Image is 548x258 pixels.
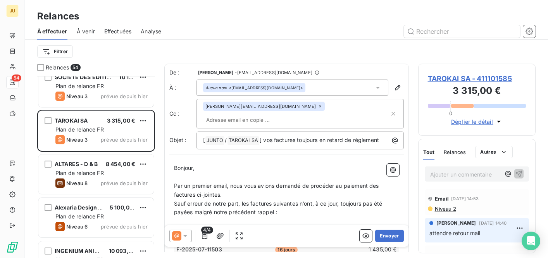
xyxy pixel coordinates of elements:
span: Déplier le détail [451,118,493,126]
span: [DATE] 14:53 [451,196,479,201]
span: Alexaria Design Sàrl [55,204,109,211]
div: Open Intercom Messenger [522,232,540,250]
span: 10 093,67 € [109,248,141,254]
span: Relances [46,64,69,71]
span: prévue depuis hier [101,137,148,143]
em: Aucun nom [205,85,227,90]
button: Filtrer [37,45,73,58]
span: SOCIETE DES EDITIONS [PERSON_NAME] [55,74,166,80]
span: Niveau 3 [66,93,88,99]
span: JUNTO [205,136,225,145]
input: Rechercher [404,25,520,38]
span: 16 jours [275,246,297,253]
span: Bonjour, [174,164,195,171]
span: Plan de relance FR [55,213,104,220]
span: [PERSON_NAME] [436,220,476,227]
span: Effectuées [104,28,132,35]
button: Déplier le détail [449,117,505,126]
span: prévue depuis hier [101,223,148,230]
span: Analyse [141,28,161,35]
div: <[EMAIL_ADDRESS][DOMAIN_NAME]> [205,85,303,90]
span: Plan de relance FR [55,126,104,133]
span: TAROKAI SA [55,117,88,124]
span: 10 146,00 € [119,74,150,80]
span: [PERSON_NAME][EMAIL_ADDRESS][DOMAIN_NAME] [205,104,316,109]
span: TAROKAI SA - 411101585 [428,73,526,84]
span: attendre retour mail [429,230,481,236]
span: ALTARES - D & B [55,161,98,167]
span: Par un premier email, nous vous avions demandé de procéder au paiement des factures ci-jointes. [174,182,381,198]
span: Niveau 6 [66,223,88,230]
button: Envoyer [375,230,403,242]
span: [DATE] 14:40 [479,221,507,225]
span: Tout [423,149,435,155]
span: [DATE] 13:10 [451,253,478,257]
span: Relances [444,149,466,155]
span: TAROKAI SA [227,136,260,145]
span: F-2025-07-11503 [176,246,222,253]
span: Niveau 3 [66,137,88,143]
span: Email [435,252,449,258]
span: Niveau 2 [434,206,456,212]
span: 54 [12,74,21,81]
span: Plan de relance FR [55,83,104,89]
button: Autres [475,146,513,158]
h3: Relances [37,9,79,23]
span: 4/4 [201,227,213,234]
span: INGENIUM ANIMALIS [55,248,112,254]
span: De : [169,69,196,76]
h3: 3 315,00 € [428,84,526,99]
span: Sauf erreur de notre part, les factures suivantes n’ont, à ce jour, toujours pas été payées malgr... [174,200,384,216]
span: [ [203,137,205,143]
span: Objet : [169,137,187,143]
td: 1 435,00 € [324,245,397,254]
span: [PERSON_NAME] [198,70,234,75]
span: Niveau 8 [66,180,88,186]
span: 54 [71,64,80,71]
div: JU [6,5,19,17]
span: prévue depuis hier [101,93,148,99]
span: À effectuer [37,28,67,35]
span: / [225,137,227,143]
span: Email [435,196,449,202]
img: Logo LeanPay [6,241,19,253]
label: Cc : [169,110,196,118]
div: grid [37,76,155,258]
span: 5 100,00 € [110,204,138,211]
span: Plan de relance FR [55,170,104,176]
span: prévue depuis hier [101,180,148,186]
span: 8 454,00 € [106,161,136,167]
span: 3 315,00 € [107,117,136,124]
span: - [EMAIL_ADDRESS][DOMAIN_NAME] [235,70,312,75]
span: À venir [77,28,95,35]
span: ] vos factures toujours en retard de règlement [260,137,379,143]
label: À : [169,84,196,92]
span: 0 [449,110,452,116]
input: Adresse email en copie ... [203,114,293,126]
